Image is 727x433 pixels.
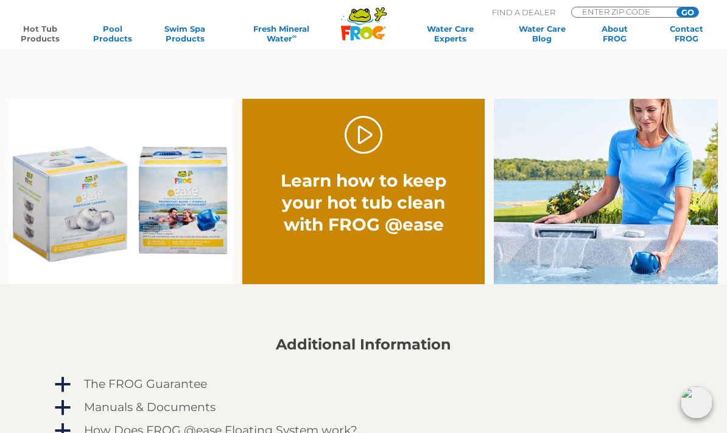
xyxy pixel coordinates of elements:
a: Hot TubProducts [12,24,68,43]
span: a [54,376,72,394]
img: fpo-flippin-frog-2 [494,99,718,285]
h2: Learn how to keep your hot tub clean with FROG @ease [267,170,460,235]
input: Zip Code Form [581,7,663,16]
h2: Additional Information [52,336,675,353]
a: a The FROG Guarantee [52,374,675,394]
a: a Manuals & Documents [52,398,675,417]
a: Water CareExperts [402,24,498,43]
a: Play Video [345,116,383,154]
a: AboutFROG [586,24,642,43]
a: ContactFROG [659,24,715,43]
a: Swim SpaProducts [156,24,212,43]
a: PoolProducts [85,24,141,43]
a: Water CareBlog [514,24,570,43]
input: GO [676,7,698,17]
img: Ease Packaging [9,99,233,285]
img: openIcon [681,387,712,418]
span: a [54,399,72,417]
h4: Manuals & Documents [84,401,216,414]
h4: The FROG Guarantee [84,378,207,391]
p: Find A Dealer [492,7,555,18]
a: Fresh MineralWater∞ [229,24,334,43]
sup: ∞ [292,33,297,40]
